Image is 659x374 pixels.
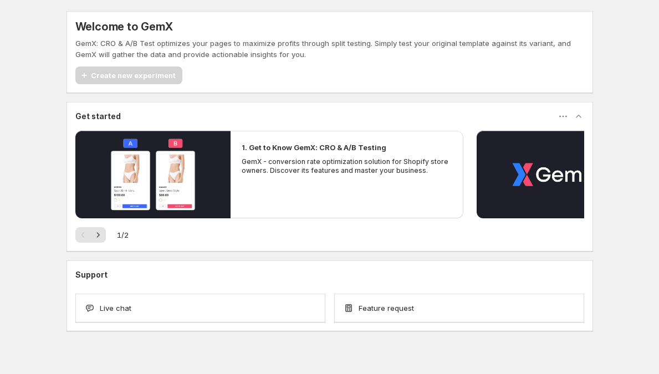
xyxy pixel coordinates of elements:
h3: Support [75,269,108,280]
span: Feature request [359,303,414,314]
h3: Get started [75,111,121,122]
span: Live chat [100,303,131,314]
span: 1 / 2 [117,229,129,240]
h2: 1. Get to Know GemX: CRO & A/B Testing [242,142,386,153]
p: GemX: CRO & A/B Test optimizes your pages to maximize profits through split testing. Simply test ... [75,38,584,60]
h5: Welcome to GemX [75,20,173,33]
p: GemX - conversion rate optimization solution for Shopify store owners. Discover its features and ... [242,157,452,175]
